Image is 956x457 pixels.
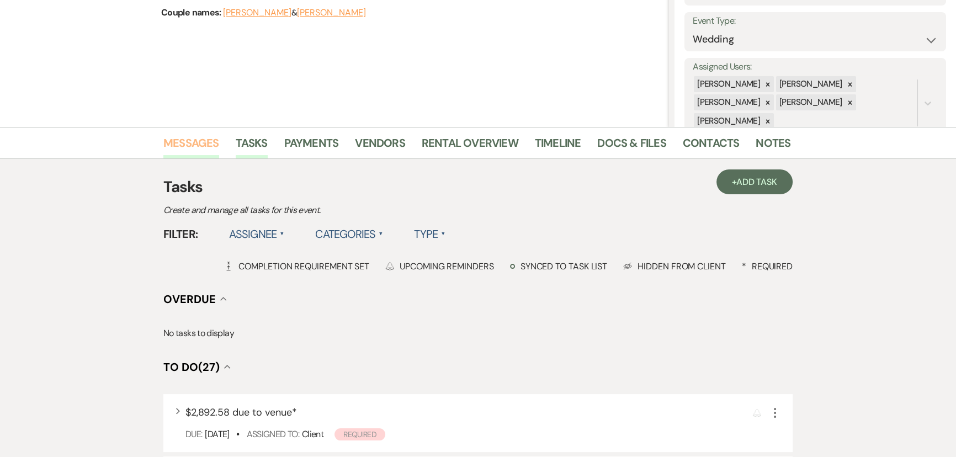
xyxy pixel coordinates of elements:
span: ▲ [379,230,383,238]
h3: Tasks [163,176,793,199]
div: Synced to task list [510,261,607,272]
span: [DATE] [205,428,229,440]
a: Tasks [236,134,268,158]
label: Assignee [229,224,285,244]
span: $2,892.58 due to venue * [185,406,297,419]
div: Completion Requirement Set [224,261,369,272]
label: Event Type: [693,13,938,29]
a: Docs & Files [597,134,666,158]
a: Timeline [535,134,581,158]
b: • [236,428,239,440]
label: Assigned Users: [693,59,938,75]
a: Payments [284,134,339,158]
span: & [223,7,365,18]
span: Due: [185,428,202,440]
a: Contacts [683,134,740,158]
div: [PERSON_NAME] [694,76,762,92]
button: $2,892.58 due to venue* [185,407,297,417]
a: +Add Task [716,169,793,194]
span: ▲ [280,230,284,238]
button: Overdue [163,294,227,305]
p: No tasks to display [163,326,793,341]
span: Add Task [736,176,777,188]
div: Required [742,261,793,272]
a: Notes [756,134,790,158]
a: Messages [163,134,219,158]
span: Assigned To: [247,428,299,440]
span: Overdue [163,292,216,306]
span: Couple names: [161,7,223,18]
div: [PERSON_NAME] [776,76,844,92]
button: [PERSON_NAME] [297,8,365,17]
a: Vendors [355,134,405,158]
span: To Do (27) [163,360,220,374]
div: [PERSON_NAME] [694,94,762,110]
div: [PERSON_NAME] [694,113,762,129]
p: Create and manage all tasks for this event. [163,203,550,217]
div: [PERSON_NAME] [776,94,844,110]
button: [PERSON_NAME] [223,8,291,17]
label: Categories [315,224,383,244]
span: Required [334,428,385,440]
label: Type [414,224,445,244]
div: Upcoming Reminders [385,261,494,272]
span: ▲ [441,230,445,238]
span: Client [302,428,323,440]
button: To Do(27) [163,362,231,373]
a: Rental Overview [422,134,518,158]
div: Hidden from Client [623,261,726,272]
span: Filter: [163,226,198,242]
